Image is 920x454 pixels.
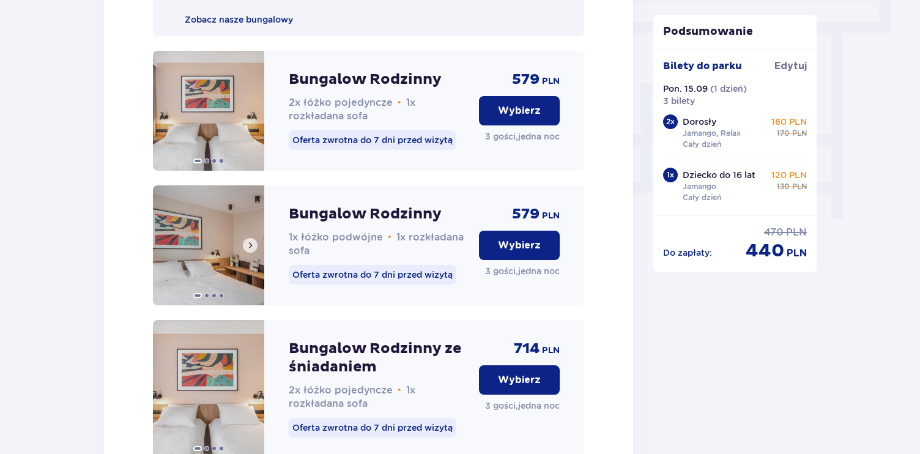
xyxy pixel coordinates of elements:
p: Oferta zwrotna do 7 dni przed wizytą [289,418,456,437]
div: 1 x [663,168,678,182]
p: 3 gości , jedna noc [485,130,560,143]
span: 1x łóżko podwójne [289,231,383,243]
p: Podsumowanie [653,24,817,39]
p: PLN [792,128,807,139]
span: • [398,384,401,396]
button: Wybierz [479,96,560,125]
p: 579 [512,70,540,89]
span: 2x łóżko pojedyncze [289,97,393,108]
p: Do zapłaty : [663,247,712,259]
p: Bungalow Rodzinny [289,70,442,89]
span: • [388,231,391,244]
p: PLN [542,210,560,222]
p: PLN [786,226,807,239]
p: ( 1 dzień ) [710,83,747,95]
p: Wybierz [498,239,541,252]
p: Dziecko do 16 lat [683,169,755,181]
button: Wybierz [479,365,560,395]
p: Pon. 15.09 [663,83,708,95]
p: 714 [514,340,540,358]
p: 440 [746,239,784,262]
a: Zobacz nasze bungalowy [185,13,293,26]
p: 3 gości , jedna noc [485,400,560,412]
p: Oferta zwrotna do 7 dni przed wizytą [289,265,456,285]
img: Bungalow Rodzinny [153,185,264,305]
img: Bungalow Rodzinny [153,51,264,171]
p: PLN [787,247,807,260]
p: 160 PLN [771,116,807,128]
span: 2x łóżko pojedyncze [289,384,393,396]
p: Cały dzień [683,192,721,203]
p: 579 [512,205,540,223]
p: 3 gości , jedna noc [485,265,560,277]
div: 2 x [663,114,678,129]
a: Edytuj [774,59,807,73]
p: 130 [777,181,790,192]
p: Wybierz [498,373,541,387]
button: Wybierz [479,231,560,260]
p: Cały dzień [683,139,721,150]
p: Jamango, Relax [683,128,741,139]
p: PLN [542,344,560,357]
span: • [398,97,401,109]
p: Oferta zwrotna do 7 dni przed wizytą [289,130,456,150]
p: Jamango [683,181,716,192]
p: 170 [777,128,790,139]
p: Bungalow Rodzinny ze śniadaniem [289,340,469,376]
p: Bilety do parku [663,59,742,73]
p: Wybierz [498,104,541,117]
p: Bungalow Rodzinny [289,205,442,223]
span: Zobacz nasze bungalowy [185,15,293,24]
p: 120 PLN [771,169,807,181]
p: 470 [764,226,784,239]
p: Dorosły [683,116,716,128]
p: 3 bilety [663,95,695,107]
p: PLN [792,181,807,192]
p: PLN [542,75,560,87]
